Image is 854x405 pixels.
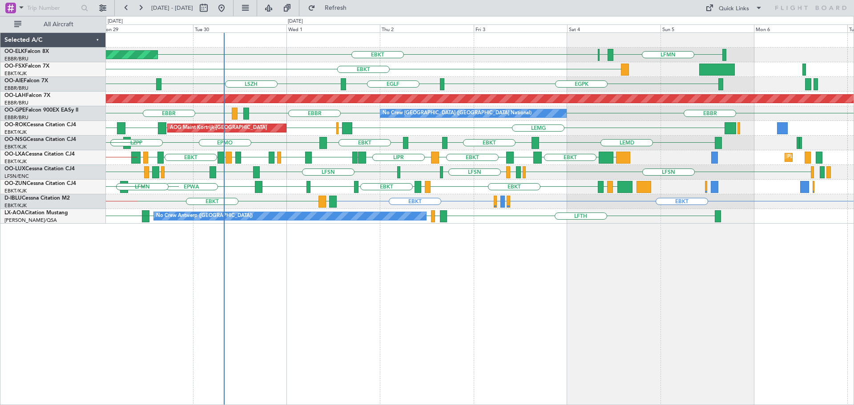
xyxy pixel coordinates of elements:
a: EBKT/KJK [4,144,27,150]
a: EBKT/KJK [4,129,27,136]
div: Tue 30 [193,24,286,32]
button: All Aircraft [10,17,97,32]
a: OO-LUXCessna Citation CJ4 [4,166,75,172]
span: [DATE] - [DATE] [151,4,193,12]
a: OO-FSXFalcon 7X [4,64,49,69]
a: EBBR/BRU [4,56,28,62]
span: All Aircraft [23,21,94,28]
div: AOG Maint Kortrijk-[GEOGRAPHIC_DATA] [170,121,267,135]
a: EBKT/KJK [4,158,27,165]
a: OO-LXACessna Citation CJ4 [4,152,75,157]
span: OO-AIE [4,78,24,84]
a: D-IBLUCessna Citation M2 [4,196,70,201]
span: OO-LAH [4,93,26,98]
span: D-IBLU [4,196,22,201]
div: Sat 4 [567,24,661,32]
a: OO-ROKCessna Citation CJ4 [4,122,76,128]
a: LFSN/ENC [4,173,29,180]
a: OO-AIEFalcon 7X [4,78,48,84]
span: OO-ELK [4,49,24,54]
span: LX-AOA [4,210,25,216]
div: Quick Links [719,4,749,13]
input: Trip Number [27,1,78,15]
a: EBKT/KJK [4,70,27,77]
span: OO-ZUN [4,181,27,186]
div: [DATE] [108,18,123,25]
button: Refresh [304,1,357,15]
span: OO-FSX [4,64,25,69]
div: No Crew [GEOGRAPHIC_DATA] ([GEOGRAPHIC_DATA] National) [383,107,532,120]
a: LX-AOACitation Mustang [4,210,68,216]
a: [PERSON_NAME]/QSA [4,217,57,224]
a: EBBR/BRU [4,85,28,92]
a: OO-ZUNCessna Citation CJ4 [4,181,76,186]
a: OO-GPEFalcon 900EX EASy II [4,108,78,113]
span: OO-NSG [4,137,27,142]
a: OO-NSGCessna Citation CJ4 [4,137,76,142]
div: Mon 6 [754,24,847,32]
div: Wed 1 [286,24,380,32]
a: EBKT/KJK [4,188,27,194]
span: OO-LUX [4,166,25,172]
span: Refresh [317,5,354,11]
a: EBBR/BRU [4,100,28,106]
div: Thu 2 [380,24,473,32]
a: OO-ELKFalcon 8X [4,49,49,54]
span: OO-ROK [4,122,27,128]
a: OO-LAHFalcon 7X [4,93,50,98]
div: Sun 5 [661,24,754,32]
a: EBBR/BRU [4,114,28,121]
div: [DATE] [288,18,303,25]
span: OO-LXA [4,152,25,157]
div: Fri 3 [474,24,567,32]
a: EBKT/KJK [4,202,27,209]
div: Mon 29 [100,24,193,32]
div: No Crew Antwerp ([GEOGRAPHIC_DATA]) [156,209,253,223]
button: Quick Links [701,1,767,15]
span: OO-GPE [4,108,25,113]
